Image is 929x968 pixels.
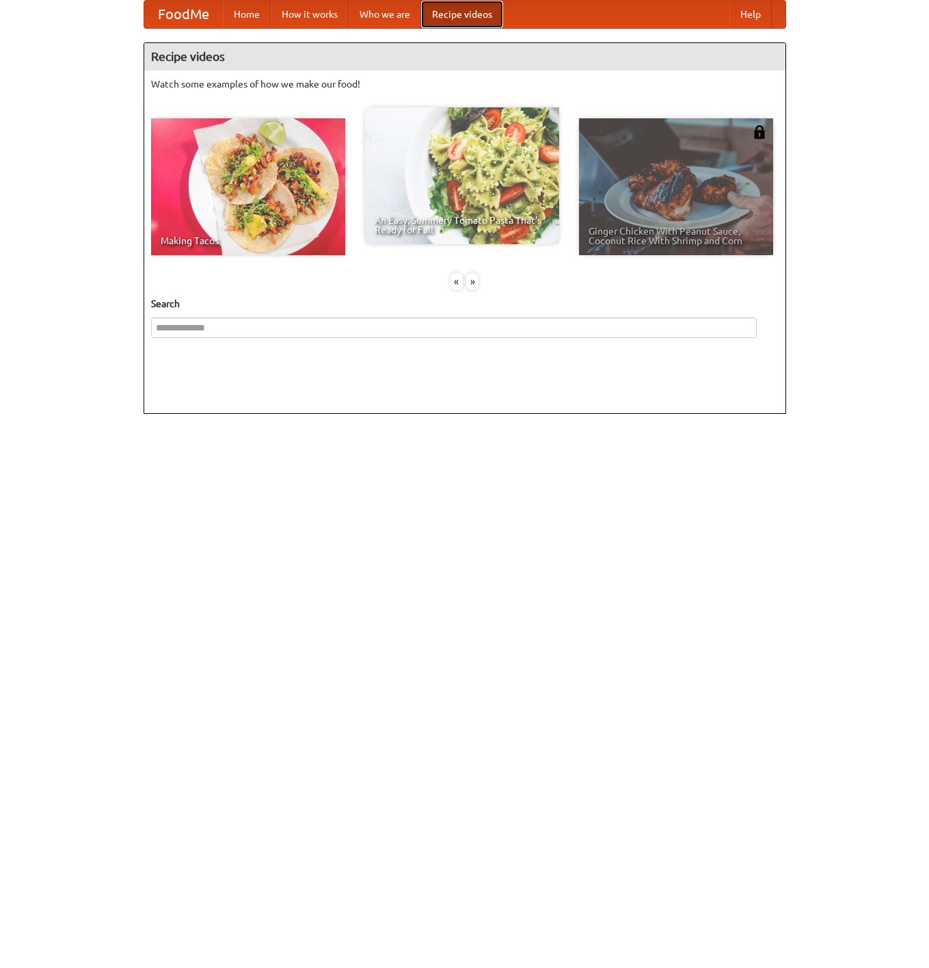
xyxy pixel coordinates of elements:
span: An Easy, Summery Tomato Pasta That's Ready for Fall [375,215,550,235]
h5: Search [151,297,779,311]
h4: Recipe videos [144,43,785,70]
a: Home [223,1,271,28]
span: Making Tacos [161,236,336,246]
a: Help [729,1,772,28]
img: 483408.png [753,125,766,139]
a: FoodMe [144,1,223,28]
a: Who we are [349,1,421,28]
a: Recipe videos [421,1,503,28]
a: How it works [271,1,349,28]
a: An Easy, Summery Tomato Pasta That's Ready for Fall [365,107,559,244]
div: » [466,273,479,290]
a: Making Tacos [151,118,345,255]
p: Watch some examples of how we make our food! [151,77,779,91]
div: « [450,273,463,290]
